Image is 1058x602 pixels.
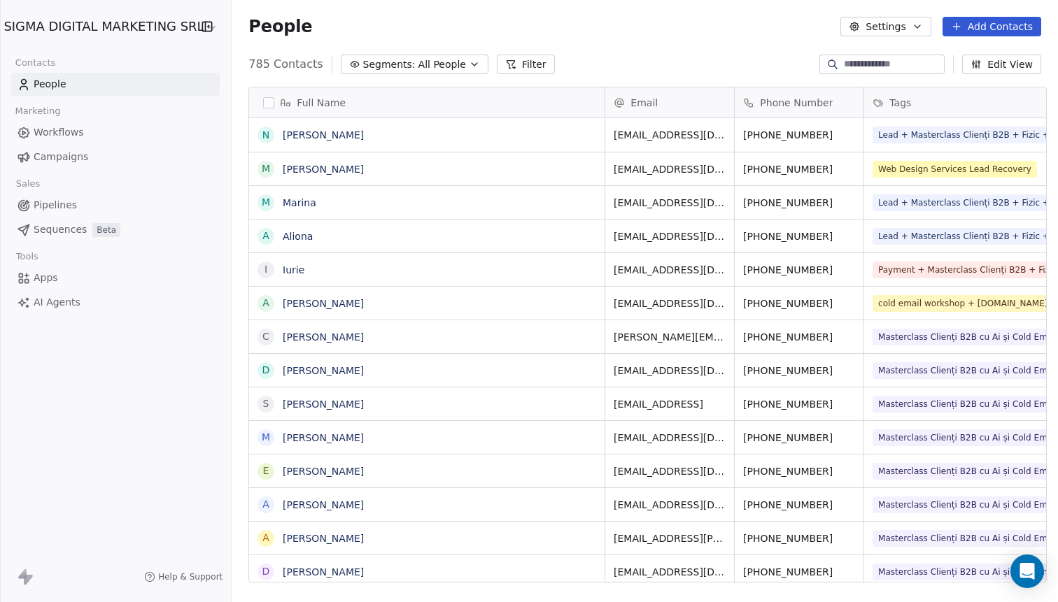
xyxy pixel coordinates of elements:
[262,128,269,143] div: N
[263,497,270,512] div: A
[743,464,855,478] span: [PHONE_NUMBER]
[962,55,1041,74] button: Edit View
[283,264,304,275] a: Iurie
[262,363,270,378] div: D
[11,73,220,96] a: People
[873,161,1037,178] span: Web Design Services Lead Recovery
[34,295,80,310] span: AI Agents
[249,118,605,583] div: grid
[743,229,855,243] span: [PHONE_NUMBER]
[943,17,1041,36] button: Add Contacts
[614,263,726,277] span: [EMAIL_ADDRESS][DOMAIN_NAME]
[614,296,726,310] span: [EMAIL_ADDRESS][DOMAIN_NAME]
[92,223,120,237] span: Beta
[283,197,316,208] a: Marina
[262,564,270,579] div: D
[262,162,270,176] div: M
[743,330,855,344] span: [PHONE_NUMBER]
[283,432,364,443] a: [PERSON_NAME]
[11,291,220,314] a: AI Agents
[743,296,855,310] span: [PHONE_NUMBER]
[248,56,323,73] span: 785 Contacts
[262,195,270,210] div: M
[614,464,726,478] span: [EMAIL_ADDRESS][DOMAIN_NAME]
[743,128,855,142] span: [PHONE_NUMBER]
[418,57,466,72] span: All People
[743,162,855,176] span: [PHONE_NUMBER]
[283,466,364,477] a: [PERSON_NAME]
[743,196,855,210] span: [PHONE_NUMBER]
[263,396,269,411] div: S
[34,150,88,164] span: Campaigns
[11,194,220,217] a: Pipelines
[605,87,734,117] div: Email
[614,128,726,142] span: [EMAIL_ADDRESS][DOMAIN_NAME]
[614,364,726,378] span: [EMAIL_ADDRESS][DOMAIN_NAME]
[34,271,58,285] span: Apps
[283,231,313,242] a: Aliona
[614,162,726,176] span: [EMAIL_ADDRESS][DOMAIN_NAME]
[3,17,204,36] span: SIGMA DIGITAL MARKETING SRL
[614,431,726,445] span: [EMAIL_ADDRESS][DOMAIN_NAME]
[11,121,220,144] a: Workflows
[743,397,855,411] span: [PHONE_NUMBER]
[363,57,416,72] span: Segments:
[743,431,855,445] span: [PHONE_NUMBER]
[283,331,364,343] a: [PERSON_NAME]
[10,173,46,194] span: Sales
[9,52,62,73] span: Contacts
[263,296,270,310] div: A
[34,77,66,92] span: People
[614,330,726,344] span: [PERSON_NAME][EMAIL_ADDRESS][DOMAIN_NAME]
[283,399,364,410] a: [PERSON_NAME]
[743,498,855,512] span: [PHONE_NUMBER]
[283,566,364,578] a: [PERSON_NAME]
[614,531,726,545] span: [EMAIL_ADDRESS][PERSON_NAME][PERSON_NAME][DOMAIN_NAME]
[614,565,726,579] span: [EMAIL_ADDRESS][DOMAIN_NAME]
[873,295,1053,312] span: cold email workshop + [DOMAIN_NAME]
[614,229,726,243] span: [EMAIL_ADDRESS][DOMAIN_NAME]
[10,246,44,267] span: Tools
[283,365,364,376] a: [PERSON_NAME]
[34,222,87,237] span: Sequences
[497,55,555,74] button: Filter
[283,499,364,510] a: [PERSON_NAME]
[262,430,270,445] div: M
[630,96,658,110] span: Email
[889,96,911,110] span: Tags
[34,125,84,140] span: Workflows
[760,96,833,110] span: Phone Number
[283,533,364,544] a: [PERSON_NAME]
[11,266,220,289] a: Apps
[614,397,726,411] span: [EMAIL_ADDRESS]
[743,565,855,579] span: [PHONE_NUMBER]
[262,329,269,344] div: C
[263,531,270,545] div: A
[743,263,855,277] span: [PHONE_NUMBER]
[248,16,312,37] span: People
[1010,554,1044,588] div: Open Intercom Messenger
[249,87,605,117] div: Full Name
[283,129,364,141] a: [PERSON_NAME]
[297,96,346,110] span: Full Name
[9,101,66,122] span: Marketing
[34,198,77,213] span: Pipelines
[743,364,855,378] span: [PHONE_NUMBER]
[17,15,183,38] button: SIGMA DIGITAL MARKETING SRL
[614,498,726,512] span: [EMAIL_ADDRESS][DOMAIN_NAME]
[263,464,269,478] div: E
[158,571,223,582] span: Help & Support
[614,196,726,210] span: [EMAIL_ADDRESS][DOMAIN_NAME]
[283,298,364,309] a: [PERSON_NAME]
[263,229,270,243] div: A
[11,218,220,241] a: SequencesBeta
[144,571,223,582] a: Help & Support
[11,145,220,169] a: Campaigns
[735,87,863,117] div: Phone Number
[743,531,855,545] span: [PHONE_NUMBER]
[283,164,364,175] a: [PERSON_NAME]
[264,262,267,277] div: I
[840,17,931,36] button: Settings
